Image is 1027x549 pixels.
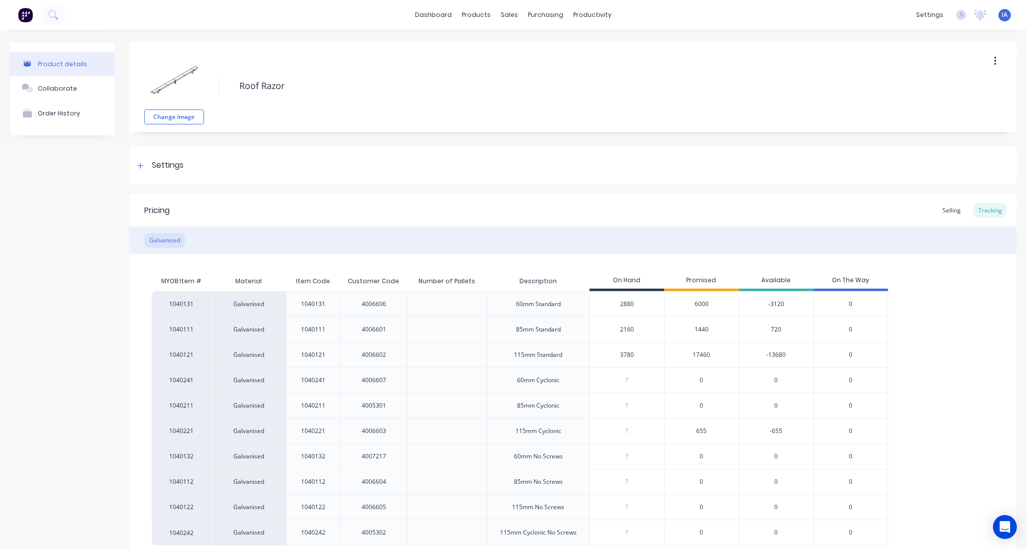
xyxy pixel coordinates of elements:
[211,317,286,342] div: Galvanised
[697,427,707,436] span: 655
[301,477,325,486] div: 1040112
[911,7,948,22] div: settings
[849,477,852,486] span: 0
[739,393,814,418] div: 0
[814,271,888,291] div: On The Way
[152,271,211,291] div: MYOB Item #
[10,76,114,101] button: Collaborate
[362,401,386,410] div: 4005301
[211,520,286,546] div: Galvanised
[695,300,709,309] span: 6000
[340,269,407,294] div: Customer Code
[144,205,170,217] div: Pricing
[144,50,204,124] div: fileChange image
[152,393,211,418] div: 1040211
[590,469,664,494] div: ?
[517,401,560,410] div: 85mm Cyclonic
[152,317,211,342] div: 1040111
[211,367,286,393] div: Galvanised
[590,317,664,342] div: 2160
[739,342,814,367] div: -13680
[38,60,87,68] div: Product details
[849,350,852,359] span: 0
[152,443,211,469] div: 1040132
[152,291,211,317] div: 1040131
[973,203,1007,218] div: Tracking
[590,368,664,393] div: ?
[301,300,325,309] div: 1040131
[516,300,561,309] div: 60mm Standard
[849,528,852,537] span: 0
[362,325,386,334] div: 4006601
[301,427,325,436] div: 1040221
[301,376,325,385] div: 1040241
[514,452,563,461] div: 60mm No Screws
[695,325,709,334] span: 1440
[211,443,286,469] div: Galvanised
[457,7,496,22] div: products
[700,401,704,410] span: 0
[1002,10,1008,19] span: IA
[152,494,211,520] div: 1040122
[590,292,664,317] div: 2880
[590,444,664,469] div: ?
[514,477,563,486] div: 85mm No Screws
[700,503,704,512] span: 0
[849,503,852,512] span: 0
[411,269,483,294] div: Number of Pallets
[38,85,77,92] div: Collaborate
[144,233,185,248] div: Galvanised
[739,494,814,520] div: 0
[590,393,664,418] div: ?
[700,376,704,385] span: 0
[152,342,211,367] div: 1040121
[693,350,711,359] span: 17460
[10,52,114,76] button: Product details
[739,291,814,317] div: -3120
[849,427,852,436] span: 0
[362,477,386,486] div: 4006604
[301,350,325,359] div: 1040121
[38,110,80,117] div: Order History
[590,520,664,545] div: ?
[301,325,325,334] div: 1040111
[569,7,617,22] div: productivity
[590,342,664,367] div: 3780
[362,300,386,309] div: 4006606
[211,342,286,367] div: Galvanised
[516,325,561,334] div: 85mm Standard
[739,443,814,469] div: 0
[301,452,325,461] div: 1040132
[362,376,386,385] div: 4006607
[152,159,184,172] div: Settings
[211,291,286,317] div: Galvanised
[211,271,286,291] div: Material
[211,494,286,520] div: Galvanised
[512,269,565,294] div: Description
[849,452,852,461] span: 0
[739,271,814,291] div: Available
[739,367,814,393] div: 0
[362,427,386,436] div: 4006603
[849,376,852,385] span: 0
[211,393,286,418] div: Galvanised
[523,7,569,22] div: purchasing
[739,469,814,494] div: 0
[211,418,286,443] div: Galvanised
[515,427,561,436] div: 115mm Cyclonic
[144,110,204,124] button: Change image
[517,376,560,385] div: 60mm Cyclonic
[700,452,704,461] span: 0
[513,503,565,512] div: 115mm No Screws
[362,528,386,537] div: 4005302
[700,477,704,486] span: 0
[590,419,664,443] div: ?
[149,55,199,105] img: file
[514,350,563,359] div: 115mm Standard
[288,269,338,294] div: Item Code
[411,7,457,22] a: dashboard
[152,367,211,393] div: 1040241
[152,418,211,443] div: 1040221
[362,350,386,359] div: 4006602
[152,520,211,546] div: 1040242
